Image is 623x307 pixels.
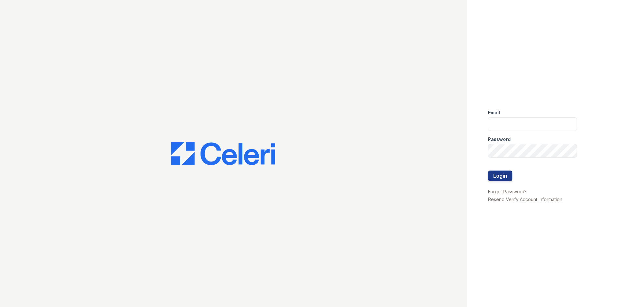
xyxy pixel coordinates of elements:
[488,189,527,194] a: Forgot Password?
[488,171,512,181] button: Login
[171,142,275,165] img: CE_Logo_Blue-a8612792a0a2168367f1c8372b55b34899dd931a85d93a1a3d3e32e68fde9ad4.png
[488,109,500,116] label: Email
[488,197,562,202] a: Resend Verify Account Information
[488,136,511,143] label: Password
